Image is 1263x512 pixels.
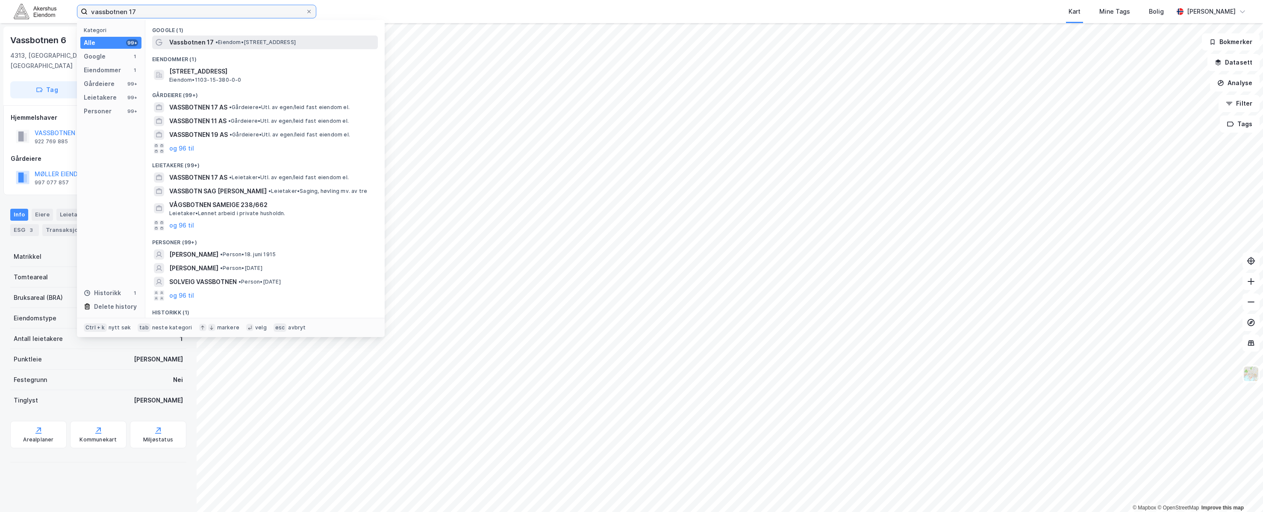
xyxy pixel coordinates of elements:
[14,354,42,364] div: Punktleie
[145,49,385,65] div: Eiendommer (1)
[1220,471,1263,512] iframe: Chat Widget
[268,188,367,195] span: Leietaker • Saging, høvling mv. av tre
[229,174,349,181] span: Leietaker • Utl. av egen/leid fast eiendom el.
[143,436,173,443] div: Miljøstatus
[88,5,306,18] input: Søk på adresse, matrikkel, gårdeiere, leietakere eller personer
[109,324,131,331] div: nytt søk
[126,108,138,115] div: 99+
[11,154,186,164] div: Gårdeiere
[84,288,121,298] div: Historikk
[220,265,262,272] span: Person • [DATE]
[10,81,84,98] button: Tag
[145,155,385,171] div: Leietakere (99+)
[228,118,231,124] span: •
[169,200,374,210] span: VÅGSBOTNEN SAMEIGE 238/662
[126,80,138,87] div: 99+
[238,278,241,285] span: •
[10,224,39,236] div: ESG
[79,436,117,443] div: Kommunekart
[229,104,232,110] span: •
[1201,505,1244,511] a: Improve this map
[84,51,106,62] div: Google
[1202,33,1260,50] button: Bokmerker
[169,66,374,77] span: [STREET_ADDRESS]
[131,67,138,74] div: 1
[42,224,101,236] div: Transaksjoner
[32,209,53,221] div: Eiere
[84,323,107,332] div: Ctrl + k
[84,65,121,75] div: Eiendommer
[35,179,69,186] div: 997 077 857
[14,313,56,323] div: Eiendomstype
[169,102,227,112] span: VASSBOTNEN 17 AS
[169,143,194,154] button: og 96 til
[14,272,48,282] div: Tomteareal
[145,85,385,101] div: Gårdeiere (99+)
[228,118,349,124] span: Gårdeiere • Utl. av egen/leid fast eiendom el.
[1219,95,1260,112] button: Filter
[169,186,267,196] span: VASSBOTN SAG [PERSON_NAME]
[238,278,281,285] span: Person • [DATE]
[14,4,56,19] img: akershus-eiendom-logo.9091f326c980b4bce74ccdd9f866810c.svg
[215,39,296,46] span: Eiendom • [STREET_ADDRESS]
[169,220,194,231] button: og 96 til
[220,265,223,271] span: •
[56,209,104,221] div: Leietakere
[23,436,53,443] div: Arealplaner
[84,92,117,103] div: Leietakere
[131,53,138,60] div: 1
[14,293,63,303] div: Bruksareal (BRA)
[173,375,183,385] div: Nei
[215,39,218,45] span: •
[230,131,350,138] span: Gårdeiere • Utl. av egen/leid fast eiendom el.
[169,210,286,217] span: Leietaker • Lønnet arbeid i private husholdn.
[134,354,183,364] div: [PERSON_NAME]
[145,232,385,248] div: Personer (99+)
[145,20,385,36] div: Google (1)
[1187,6,1236,17] div: [PERSON_NAME]
[220,251,276,258] span: Person • 18. juni 1915
[84,27,141,33] div: Kategori
[1243,366,1259,382] img: Z
[145,302,385,318] div: Historikk (1)
[84,79,115,89] div: Gårdeiere
[1149,6,1164,17] div: Bolig
[274,323,287,332] div: esc
[229,174,232,181] span: •
[169,249,218,260] span: [PERSON_NAME]
[169,263,218,273] span: [PERSON_NAME]
[169,290,194,301] button: og 96 til
[229,104,350,111] span: Gårdeiere • Utl. av egen/leid fast eiendom el.
[180,334,183,344] div: 1
[1220,471,1263,512] div: Kontrollprogram for chat
[126,94,138,101] div: 99+
[14,395,38,405] div: Tinglyst
[169,130,228,140] span: VASSBOTNEN 19 AS
[14,334,63,344] div: Antall leietakere
[1133,505,1156,511] a: Mapbox
[1099,6,1130,17] div: Mine Tags
[14,375,47,385] div: Festegrunn
[10,209,28,221] div: Info
[10,50,141,71] div: 4313, [GEOGRAPHIC_DATA], [GEOGRAPHIC_DATA]
[220,251,223,257] span: •
[217,324,239,331] div: markere
[131,290,138,296] div: 1
[10,33,68,47] div: Vassbotnen 6
[169,277,237,287] span: SOLVEIG VASSBOTNEN
[169,77,241,83] span: Eiendom • 1103-15-380-0-0
[255,324,267,331] div: velg
[1220,115,1260,133] button: Tags
[138,323,150,332] div: tab
[152,324,192,331] div: neste kategori
[35,138,68,145] div: 922 769 885
[1210,74,1260,92] button: Analyse
[126,39,138,46] div: 99+
[14,252,41,262] div: Matrikkel
[1069,6,1080,17] div: Kart
[1207,54,1260,71] button: Datasett
[268,188,271,194] span: •
[11,112,186,123] div: Hjemmelshaver
[94,302,137,312] div: Delete history
[288,324,306,331] div: avbryt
